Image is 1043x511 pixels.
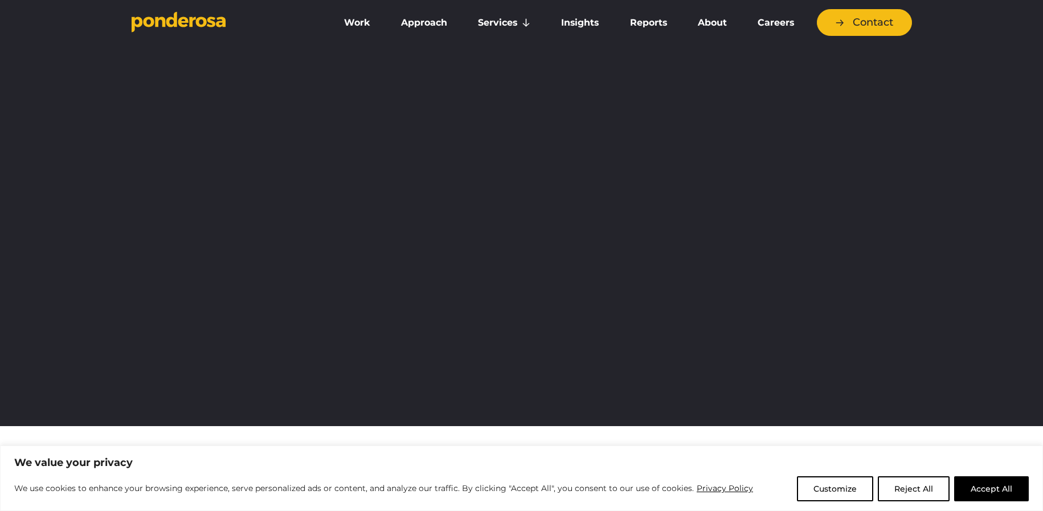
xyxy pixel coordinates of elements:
a: Contact [817,9,912,36]
button: Accept All [954,476,1029,501]
a: Privacy Policy [696,481,754,495]
a: Reports [617,11,680,35]
a: About [685,11,740,35]
a: Services [465,11,543,35]
button: Reject All [878,476,950,501]
a: Go to homepage [132,11,314,34]
a: Insights [548,11,612,35]
button: Customize [797,476,873,501]
a: Approach [388,11,460,35]
a: Work [331,11,383,35]
p: We use cookies to enhance your browsing experience, serve personalized ads or content, and analyz... [14,481,754,495]
p: We value your privacy [14,456,1029,469]
a: Careers [745,11,807,35]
